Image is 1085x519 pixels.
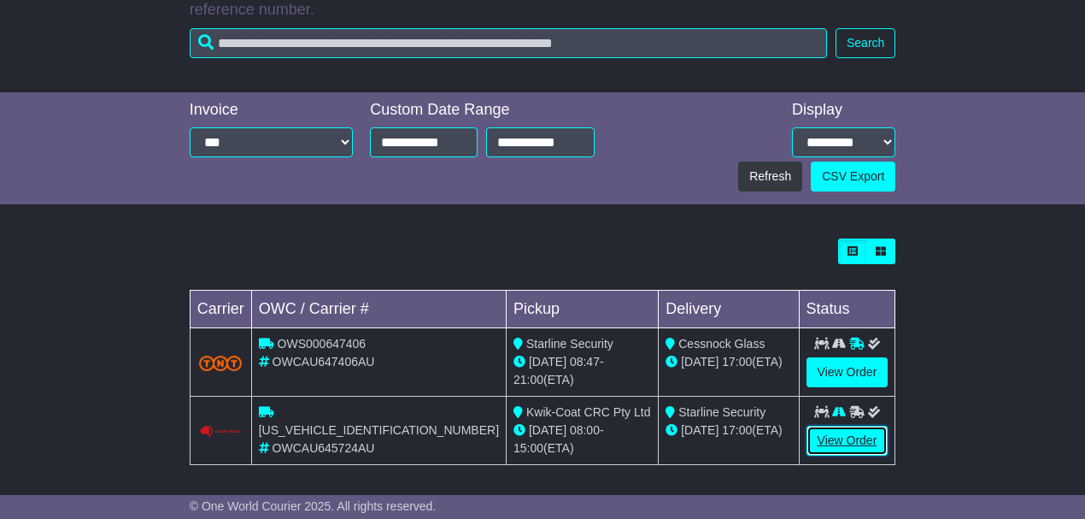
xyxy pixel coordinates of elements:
span: 21:00 [513,373,543,386]
div: Invoice [190,101,354,120]
button: Search [836,28,895,58]
div: (ETA) [666,353,791,371]
div: Custom Date Range [370,101,594,120]
span: Starline Security [678,405,765,419]
a: View Order [806,357,889,387]
td: Carrier [190,291,251,328]
button: Refresh [738,162,802,192]
span: [DATE] [529,423,566,437]
span: 17:00 [722,355,752,369]
span: 17:00 [722,423,752,437]
div: - (ETA) [513,422,651,457]
span: 15:00 [513,441,543,455]
a: CSV Export [811,162,895,192]
a: View Order [806,426,889,456]
span: 08:00 [570,423,600,437]
div: - (ETA) [513,353,651,389]
span: Kwik-Coat CRC Pty Ltd [526,405,650,419]
span: OWCAU647406AU [273,355,375,369]
div: (ETA) [666,422,791,439]
span: OWCAU645724AU [273,441,375,455]
span: © One World Courier 2025. All rights reserved. [190,499,437,513]
div: Display [792,101,895,120]
img: TNT_Domestic.png [199,356,242,371]
span: 08:47 [570,355,600,369]
td: Status [799,291,895,328]
span: [DATE] [681,423,718,437]
td: OWC / Carrier # [251,291,506,328]
span: [US_VEHICLE_IDENTIFICATION_NUMBER] [259,423,499,437]
td: Delivery [659,291,799,328]
span: Starline Security [526,337,613,351]
span: [DATE] [529,355,566,369]
td: Pickup [507,291,659,328]
span: [DATE] [681,355,718,369]
span: Cessnock Glass [678,337,765,351]
img: Couriers_Please.png [199,425,242,439]
span: OWS000647406 [278,337,367,351]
